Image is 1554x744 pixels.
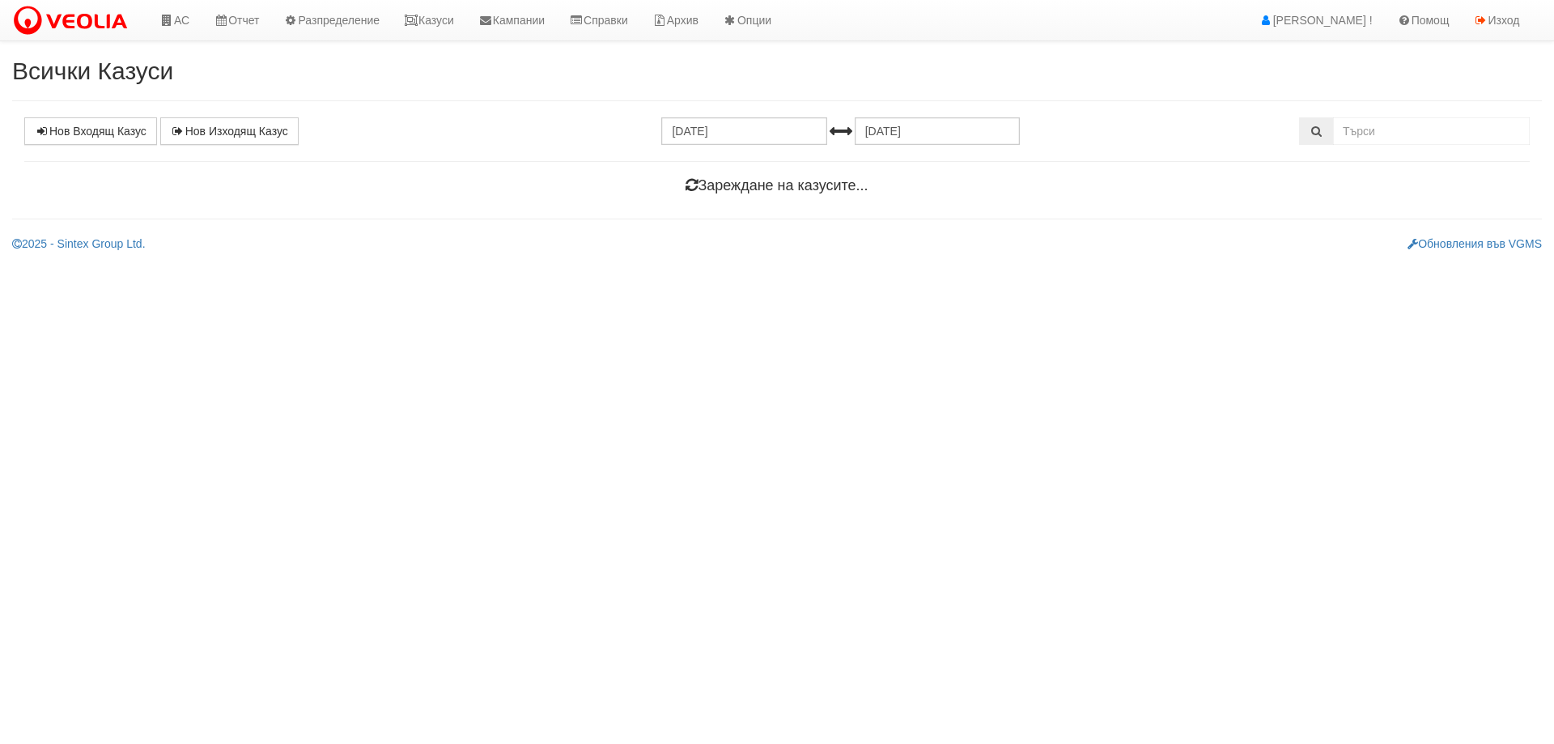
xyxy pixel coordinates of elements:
[24,117,157,145] a: Нов Входящ Казус
[24,178,1530,194] h4: Зареждане на казусите...
[1333,117,1530,145] input: Търсене по Идентификатор, Бл/Вх/Ап, Тип, Описание, Моб. Номер, Имейл, Файл, Коментар,
[12,4,135,38] img: VeoliaLogo.png
[12,237,146,250] a: 2025 - Sintex Group Ltd.
[1408,237,1542,250] a: Обновления във VGMS
[12,57,1542,84] h2: Всички Казуси
[160,117,299,145] a: Нов Изходящ Казус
